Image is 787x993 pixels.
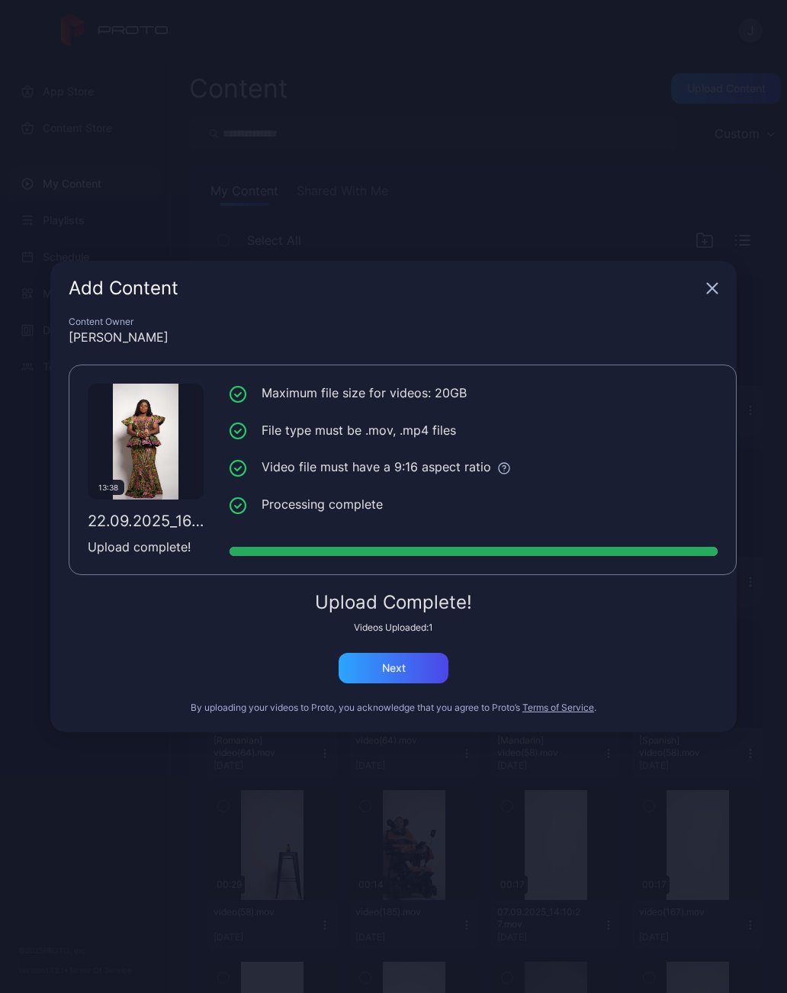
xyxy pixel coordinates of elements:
li: Video file must have a 9:16 aspect ratio [230,458,718,477]
div: Videos Uploaded: 1 [69,622,718,634]
li: File type must be .mov, .mp4 files [230,421,718,440]
div: [PERSON_NAME] [69,328,718,346]
div: By uploading your videos to Proto, you acknowledge that you agree to Proto’s . [69,702,718,714]
div: Add Content [69,279,700,297]
div: Content Owner [69,316,718,328]
button: Terms of Service [522,702,594,714]
div: 22.09.2025_16:19:30.mov [88,512,204,530]
button: Next [339,653,448,683]
div: Next [382,662,406,674]
div: 13:38 [92,480,124,495]
div: Upload Complete! [69,593,718,612]
li: Processing complete [230,495,718,514]
div: Upload complete! [88,538,204,556]
li: Maximum file size for videos: 20GB [230,384,718,403]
